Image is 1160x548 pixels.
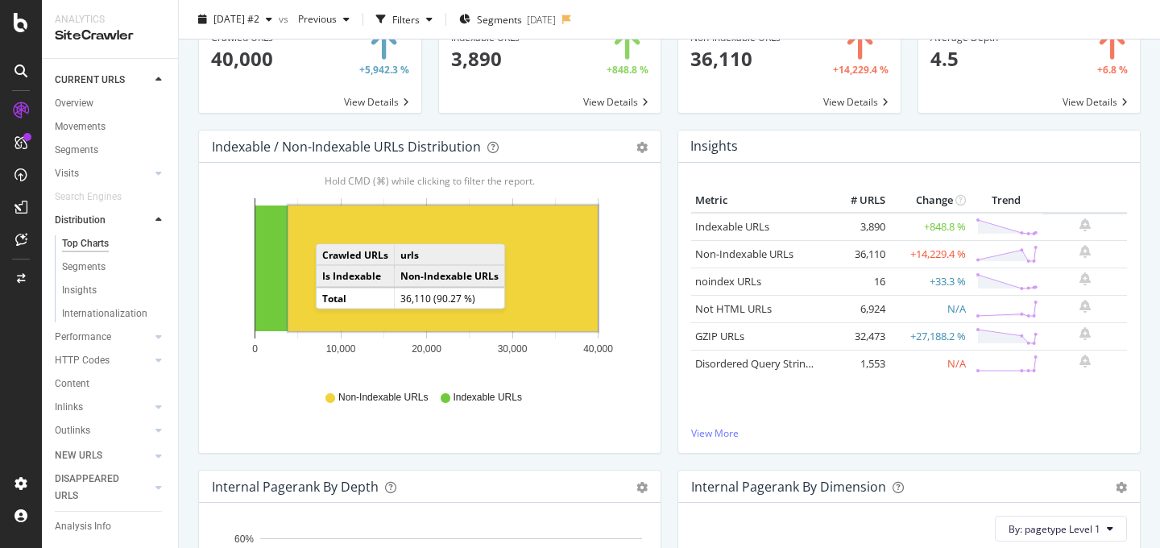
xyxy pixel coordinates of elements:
[1079,327,1091,340] div: bell-plus
[62,305,147,322] div: Internationalization
[55,189,138,205] a: Search Engines
[55,72,125,89] div: CURRENT URLS
[970,189,1042,213] th: Trend
[55,189,122,205] div: Search Engines
[55,118,167,135] a: Movements
[55,376,89,392] div: Content
[55,329,111,346] div: Performance
[55,518,111,535] div: Analysis Info
[55,27,165,45] div: SiteCrawler
[55,329,151,346] a: Performance
[55,13,165,27] div: Analytics
[55,352,151,369] a: HTTP Codes
[55,72,151,89] a: CURRENT URLS
[695,247,793,261] a: Non-Indexable URLs
[55,165,79,182] div: Visits
[695,301,772,316] a: Not HTML URLs
[338,391,428,405] span: Non-Indexable URLs
[62,282,167,299] a: Insights
[279,12,292,26] span: vs
[527,12,556,26] div: [DATE]
[583,343,613,355] text: 40,000
[825,350,889,377] td: 1,553
[395,245,505,266] td: urls
[55,352,110,369] div: HTTP Codes
[55,422,151,439] a: Outlinks
[825,268,889,295] td: 16
[498,343,528,355] text: 30,000
[55,95,167,112] a: Overview
[695,329,744,343] a: GZIP URLs
[889,240,970,268] td: +14,229.4 %
[234,533,254,545] text: 60%
[691,426,1127,440] a: View More
[252,343,258,355] text: 0
[825,213,889,241] td: 3,890
[62,259,106,276] div: Segments
[212,479,379,495] div: Internal Pagerank by Depth
[62,235,109,252] div: Top Charts
[55,447,151,464] a: NEW URLS
[889,295,970,322] td: N/A
[55,118,106,135] div: Movements
[55,142,98,159] div: Segments
[55,447,102,464] div: NEW URLS
[1079,218,1091,231] div: bell-plus
[55,212,151,229] a: Distribution
[62,259,167,276] a: Segments
[636,482,648,493] div: gear
[1079,355,1091,367] div: bell-plus
[695,219,769,234] a: Indexable URLs
[453,6,562,32] button: Segments[DATE]
[55,212,106,229] div: Distribution
[395,287,505,308] td: 36,110 (90.27 %)
[55,471,151,504] a: DISAPPEARED URLS
[55,95,93,112] div: Overview
[317,287,395,308] td: Total
[412,343,441,355] text: 20,000
[690,135,738,157] h4: Insights
[292,12,337,26] span: Previous
[1116,482,1127,493] div: gear
[889,189,970,213] th: Change
[317,265,395,287] td: Is Indexable
[825,322,889,350] td: 32,473
[825,240,889,268] td: 36,110
[1079,300,1091,313] div: bell-plus
[62,282,97,299] div: Insights
[825,295,889,322] td: 6,924
[62,305,167,322] a: Internationalization
[695,274,761,289] a: noindex URLs
[691,479,886,495] div: Internal Pagerank By Dimension
[889,268,970,295] td: +33.3 %
[889,322,970,350] td: +27,188.2 %
[55,422,90,439] div: Outlinks
[691,189,825,213] th: Metric
[392,12,420,26] div: Filters
[55,142,167,159] a: Segments
[370,6,439,32] button: Filters
[55,471,136,504] div: DISAPPEARED URLS
[212,189,642,376] svg: A chart.
[477,12,522,26] span: Segments
[454,391,522,405] span: Indexable URLs
[825,189,889,213] th: # URLS
[55,399,151,416] a: Inlinks
[395,265,505,287] td: Non-Indexable URLs
[55,376,167,392] a: Content
[212,139,481,155] div: Indexable / Non-Indexable URLs Distribution
[695,356,874,371] a: Disordered Query Strings (duplicates)
[192,6,279,32] button: [DATE] #2
[317,245,395,266] td: Crawled URLs
[889,350,970,377] td: N/A
[213,12,259,26] span: 2025 Sep. 2nd #2
[1009,522,1100,536] span: By: pagetype Level 1
[55,399,83,416] div: Inlinks
[889,213,970,241] td: +848.8 %
[292,6,356,32] button: Previous
[995,516,1127,542] button: By: pagetype Level 1
[55,165,151,182] a: Visits
[636,142,648,153] div: gear
[326,343,356,355] text: 10,000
